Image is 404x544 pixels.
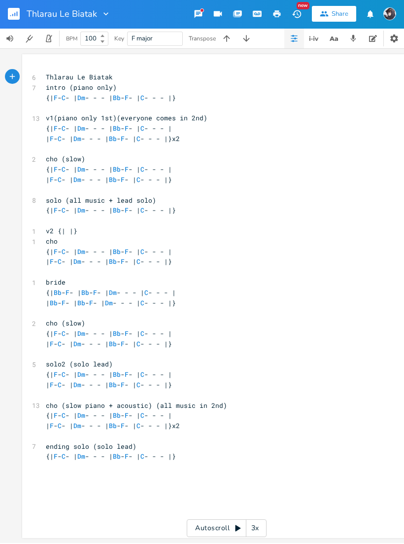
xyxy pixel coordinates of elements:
span: C [136,340,140,349]
span: F [54,166,58,175]
span: C [144,289,148,298]
span: Dm [73,422,81,431]
span: {| - - | - - - | - - | - - - |} [46,94,176,103]
span: Bb [113,248,121,257]
span: | - - | - - - | - - | - - - |}x2 [46,135,180,144]
span: C [140,299,144,308]
span: | - - | - - - | - - | - - - |} [46,176,172,185]
span: Bb [109,176,117,185]
span: F [121,422,125,431]
span: F [125,166,129,175]
span: C [140,248,144,257]
span: C [140,412,144,421]
span: F [93,289,97,298]
span: cho [46,238,58,247]
span: C [58,340,62,349]
span: F [50,422,54,431]
span: Bb [109,422,117,431]
span: C [58,422,62,431]
span: F major [132,35,153,44]
span: F [89,299,93,308]
span: Thlarau Le Biatak [27,10,97,19]
span: intro (piano only) [46,84,117,93]
span: F [125,371,129,380]
span: | - - | - - - | - - | - - - |} [46,340,172,349]
span: C [136,176,140,185]
span: C [58,135,62,144]
span: C [62,371,66,380]
span: Bb [81,289,89,298]
span: {| - - | - - - | - - | - - - | [46,248,172,257]
span: v1(piano only 1st)(everyone comes in 2nd) [46,114,207,123]
span: F [54,412,58,421]
span: v2 {| |} [46,227,77,236]
span: {| - - | - - - | - - | - - - | [46,125,172,134]
span: Dm [73,381,81,390]
span: F [125,248,129,257]
span: C [62,248,66,257]
span: | - - | - - | - - - | - - - |} [46,299,176,308]
img: 6F Soke [383,8,396,21]
span: Dm [73,176,81,185]
span: Bb [113,94,121,103]
span: F [125,330,129,339]
span: F [121,381,125,390]
span: F [54,453,58,462]
span: C [62,125,66,134]
div: Transpose [189,36,216,42]
span: Dm [77,94,85,103]
span: | - - | - - - | - - | - - - |}x2 [46,422,180,431]
span: Bb [54,289,62,298]
span: F [121,340,125,349]
div: BPM [66,37,77,42]
span: Dm [77,371,85,380]
span: F [50,340,54,349]
span: F [54,94,58,103]
span: Dm [77,453,85,462]
span: F [66,289,69,298]
span: F [54,125,58,134]
span: {| - - | - - - | - - | - - - | [46,330,172,339]
span: Bb [109,340,117,349]
span: | - - | - - - | - - | - - - |} [46,258,172,267]
span: C [62,166,66,175]
span: F [54,207,58,216]
span: Bb [113,453,121,462]
span: Bb [113,330,121,339]
span: C [140,94,144,103]
span: F [50,135,54,144]
span: F [62,299,66,308]
span: C [140,207,144,216]
span: bride [46,279,66,288]
span: F [54,330,58,339]
span: Bb [50,299,58,308]
span: C [58,381,62,390]
span: C [62,330,66,339]
span: C [140,330,144,339]
span: Dm [73,340,81,349]
span: C [140,371,144,380]
span: Bb [113,166,121,175]
span: C [62,207,66,216]
span: Bb [109,135,117,144]
span: C [140,166,144,175]
span: Bb [113,207,121,216]
span: F [125,94,129,103]
span: Bb [77,299,85,308]
span: | - - | - - - | - - | - - - |} [46,381,172,390]
span: F [121,135,125,144]
span: solo (all music + lead solo) [46,197,156,206]
div: 3x [246,520,264,538]
span: C [136,258,140,267]
span: Dm [77,125,85,134]
span: Dm [77,248,85,257]
span: C [58,258,62,267]
span: {| - - | - - - | - - | - - - | [46,166,172,175]
span: cho (slow piano + acoustic) (all music in 2nd) [46,402,227,411]
span: F [50,258,54,267]
span: F [121,176,125,185]
span: ending solo (solo lead) [46,443,136,452]
div: Key [114,36,124,42]
span: C [136,422,140,431]
span: cho (slow) [46,320,85,328]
